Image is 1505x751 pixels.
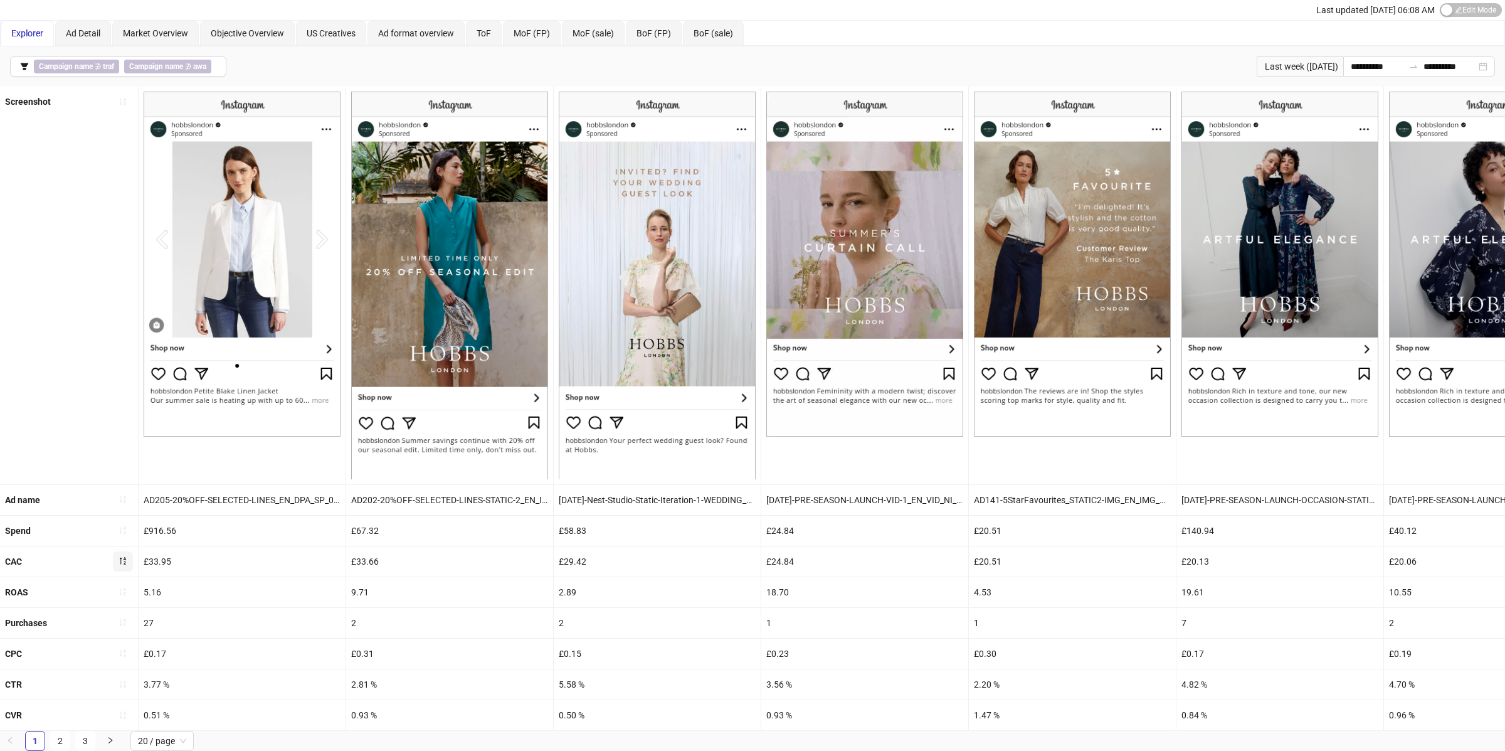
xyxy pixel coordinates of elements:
div: 2.89 [554,577,761,607]
div: AD202-20%OFF-SELECTED-LINES-STATIC-2_EN_IMG_SP_07082025_F_CC_SC24_USP1_SALE [346,485,553,515]
span: Market Overview [123,28,188,38]
span: sort-descending [119,557,127,565]
span: filter [20,62,29,71]
div: AD205-20%OFF-SELECTED-LINES_EN_DPA_SP_07082025_F_CC_SC24_USP1_SALE [139,485,346,515]
li: 3 [75,731,95,751]
div: 0.84 % [1176,700,1383,730]
img: Screenshot 120230994457070624 [559,92,756,479]
div: 0.50 % [554,700,761,730]
span: Last updated [DATE] 06:08 AM [1316,5,1435,15]
b: CPC [5,649,22,659]
div: 18.70 [761,577,968,607]
b: Spend [5,526,31,536]
img: Screenshot 120230494332800624 [974,92,1171,437]
span: US Creatives [307,28,356,38]
b: Screenshot [5,97,51,107]
img: Screenshot 120231781880160624 [1181,92,1378,437]
li: Next Page [100,731,120,751]
span: Ad format overview [378,28,454,38]
div: 3.77 % [139,669,346,700]
div: 27 [139,608,346,638]
button: right [100,731,120,751]
a: 1 [26,732,45,750]
span: Objective Overview [211,28,284,38]
button: Campaign name ∌ trafCampaign name ∌ awa [10,56,226,77]
span: sort-ascending [119,495,127,504]
span: 20 / page [138,732,186,750]
div: £29.42 [554,546,761,577]
span: left [6,737,14,744]
div: 7 [1176,608,1383,638]
span: sort-ascending [119,711,127,720]
span: ∌ [34,60,119,73]
b: Purchases [5,618,47,628]
span: to [1408,61,1418,72]
div: 1.47 % [969,700,1176,730]
b: traf [103,62,114,71]
div: 9.71 [346,577,553,607]
div: £0.23 [761,639,968,669]
div: 5.58 % [554,669,761,700]
div: 0.93 % [346,700,553,730]
img: Screenshot 120232226239680624 [351,92,548,479]
span: sort-ascending [119,97,127,106]
div: 19.61 [1176,577,1383,607]
div: £58.83 [554,516,761,546]
div: £24.84 [761,546,968,577]
div: £20.51 [969,516,1176,546]
div: £67.32 [346,516,553,546]
div: £0.17 [139,639,346,669]
span: sort-ascending [119,587,127,596]
div: 1 [969,608,1176,638]
div: £0.17 [1176,639,1383,669]
div: 2.81 % [346,669,553,700]
b: CVR [5,710,22,720]
div: £0.30 [969,639,1176,669]
div: [DATE]-PRE-SEASON-LAUNCH-VID-1_EN_VID_NI_27062025_F_CC_SC1_USP10_BAU [761,485,968,515]
span: BoF (sale) [694,28,733,38]
li: 2 [50,731,70,751]
div: £140.94 [1176,516,1383,546]
div: £20.51 [969,546,1176,577]
div: 0.93 % [761,700,968,730]
span: BoF (FP) [636,28,671,38]
div: £33.95 [139,546,346,577]
b: CAC [5,557,22,567]
img: Screenshot 120232193912530624 [144,92,341,437]
span: sort-ascending [119,680,127,689]
a: 3 [76,732,95,750]
div: 3.56 % [761,669,968,700]
b: awa [193,62,206,71]
div: 5.16 [139,577,346,607]
b: CTR [5,679,22,690]
div: 4.82 % [1176,669,1383,700]
span: sort-ascending [119,526,127,535]
div: [DATE]-Nest-Studio-Static-Iteration-1-WEDDING_EN_IMG_SP_23072025_F_NSE_SC24_None_BAU [554,485,761,515]
div: £24.84 [761,516,968,546]
div: 2.20 % [969,669,1176,700]
span: MoF (sale) [573,28,614,38]
b: Ad name [5,495,40,505]
span: right [107,737,114,744]
b: Campaign name [129,62,183,71]
b: ROAS [5,587,28,597]
div: Page Size [130,731,194,751]
b: Campaign name [39,62,93,71]
div: £20.13 [1176,546,1383,577]
span: ∌ [124,60,211,73]
div: [DATE]-PRE-SEASON-LAUNCH-OCCASION-STATIC-3_EN_IMG_NI_30072025_F_CC_SC1_None_SEASONAL [1176,485,1383,515]
div: 4.53 [969,577,1176,607]
span: sort-ascending [119,618,127,627]
span: Ad Detail [66,28,100,38]
div: £33.66 [346,546,553,577]
span: swap-right [1408,61,1418,72]
a: 2 [51,732,70,750]
span: sort-ascending [119,649,127,658]
div: 2 [346,608,553,638]
div: 2 [554,608,761,638]
div: AD141-5StarFavourites_STATIC2-IMG_EN_IMG_NI_04072025_F_CC_SC1_None_BAU – Copy [969,485,1176,515]
span: ToF [477,28,491,38]
span: MoF (FP) [514,28,550,38]
div: £0.15 [554,639,761,669]
div: Last week ([DATE]) [1257,56,1343,77]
